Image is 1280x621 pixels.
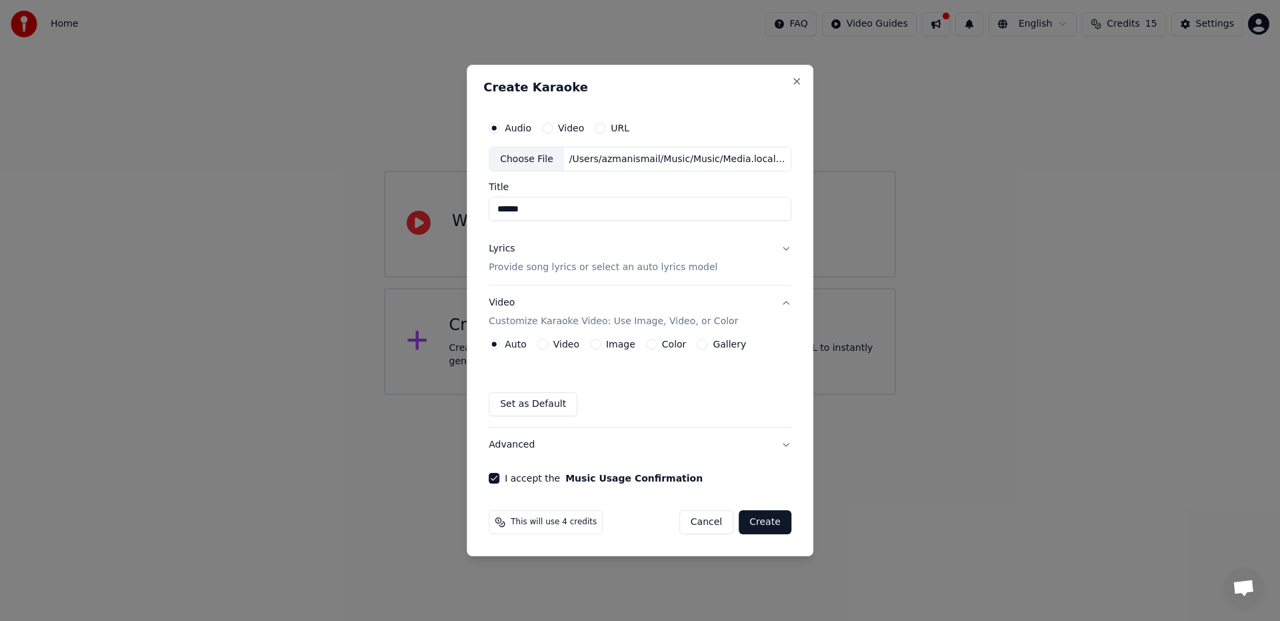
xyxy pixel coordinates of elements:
[489,243,515,256] div: Lyrics
[489,286,791,340] button: VideoCustomize Karaoke Video: Use Image, Video, or Color
[679,510,733,534] button: Cancel
[505,123,531,133] label: Audio
[505,340,527,349] label: Auto
[662,340,687,349] label: Color
[713,340,746,349] label: Gallery
[606,340,635,349] label: Image
[489,232,791,285] button: LyricsProvide song lyrics or select an auto lyrics model
[489,428,791,462] button: Advanced
[553,340,579,349] label: Video
[489,339,791,427] div: VideoCustomize Karaoke Video: Use Image, Video, or Color
[558,123,584,133] label: Video
[489,315,738,328] p: Customize Karaoke Video: Use Image, Video, or Color
[564,153,791,166] div: /Users/azmanismail/Music/Music/Media.localized/Music/[PERSON_NAME]/Unknown Album/rindu5.mp3
[739,510,791,534] button: Create
[489,261,717,275] p: Provide song lyrics or select an auto lyrics model
[489,297,738,329] div: Video
[611,123,629,133] label: URL
[489,147,564,171] div: Choose File
[483,81,797,93] h2: Create Karaoke
[511,517,597,528] span: This will use 4 credits
[489,392,577,416] button: Set as Default
[565,474,703,483] button: I accept the
[489,183,791,192] label: Title
[505,474,703,483] label: I accept the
